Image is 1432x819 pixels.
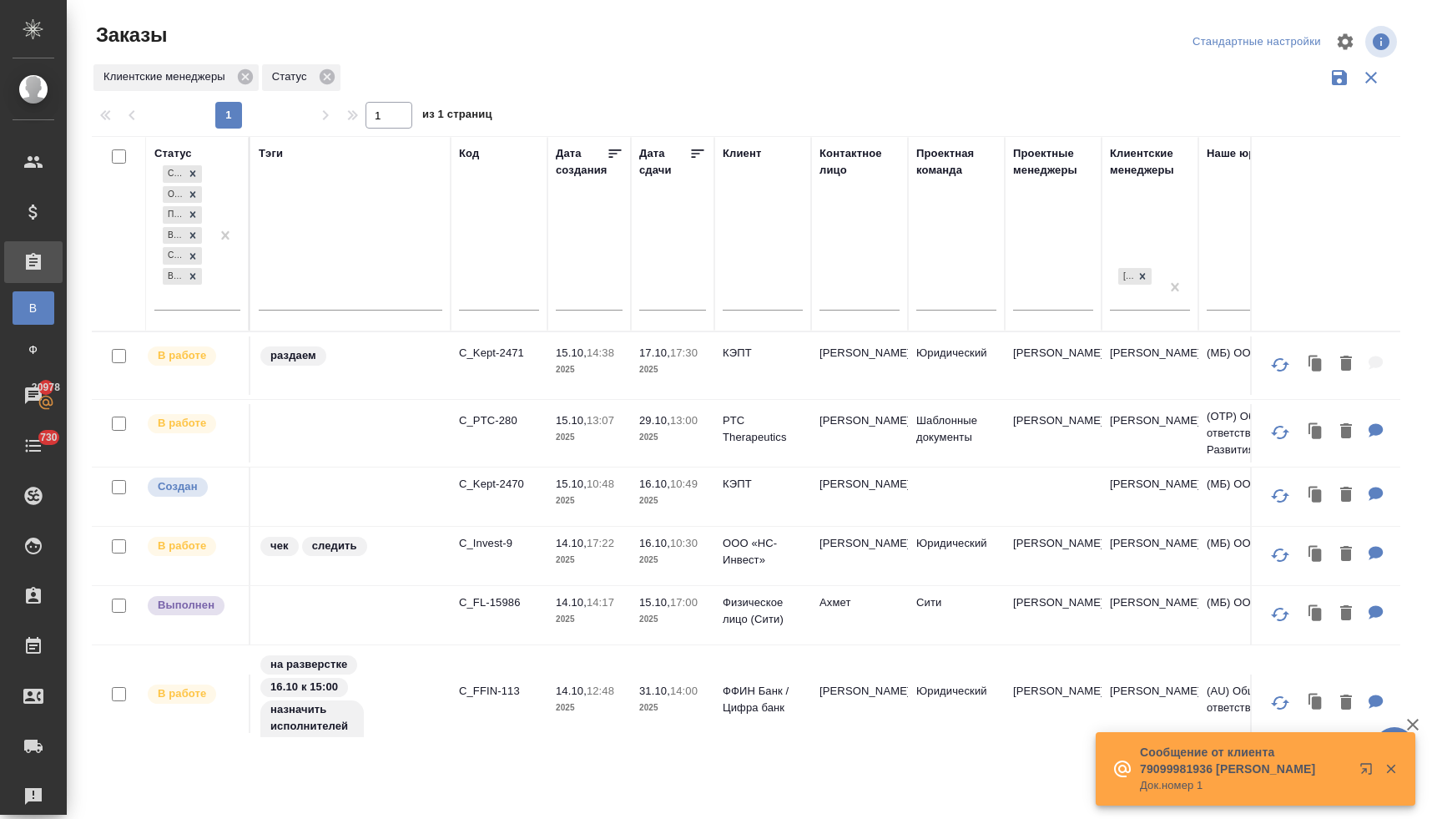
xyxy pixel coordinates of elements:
[1207,145,1289,162] div: Наше юр. лицо
[270,679,338,695] p: 16.10 к 15:00
[1102,336,1198,395] td: [PERSON_NAME]
[459,345,539,361] p: C_Kept-2471
[556,145,607,179] div: Дата создания
[1300,347,1332,382] button: Клонировать
[670,537,698,549] p: 10:30
[163,165,184,183] div: Создан
[556,346,587,359] p: 15.10,
[1005,527,1102,585] td: [PERSON_NAME]
[4,375,63,417] a: 20978
[723,412,803,446] p: PTC Therapeutics
[639,700,706,716] p: 2025
[908,527,1005,585] td: Юридический
[1110,145,1190,179] div: Клиентские менеджеры
[1198,527,1399,585] td: (МБ) ООО "Монблан"
[22,379,70,396] span: 20978
[1374,761,1408,776] button: Закрыть
[93,64,259,91] div: Клиентские менеджеры
[163,227,184,245] div: В работе
[1360,597,1392,631] button: Для КМ: 2нзп
[1102,468,1198,526] td: [PERSON_NAME]
[556,700,623,716] p: 2025
[1005,675,1102,733] td: [PERSON_NAME]
[1332,478,1360,513] button: Удалить
[1332,686,1360,720] button: Удалить
[1300,538,1332,572] button: Клонировать
[161,164,204,185] div: Создан, Ожидание предоплаты, Подтвержден, В работе, Сдан без статистики, Выполнен
[556,414,587,427] p: 15.10,
[1117,266,1153,287] div: Лямина Надежда
[1324,62,1355,94] button: Сохранить фильтры
[587,414,614,427] p: 13:07
[670,414,698,427] p: 13:00
[1102,404,1198,463] td: [PERSON_NAME]
[1198,586,1399,645] td: (МБ) ООО "Монблан"
[670,685,698,697] p: 14:00
[908,586,1005,645] td: Сити
[811,336,908,395] td: [PERSON_NAME]
[1102,527,1198,585] td: [PERSON_NAME]
[161,266,204,287] div: Создан, Ожидание предоплаты, Подтвержден, В работе, Сдан без статистики, Выполнен
[1332,415,1360,449] button: Удалить
[1332,347,1360,382] button: Удалить
[146,412,240,435] div: Выставляет ПМ после принятия заказа от КМа
[916,145,996,179] div: Проектная команда
[1013,145,1093,179] div: Проектные менеджеры
[1360,686,1392,720] button: Для КМ: подшиваем к нзк устав и изменения №1 уже переведены и лежат на Х, только скорректировать ...
[1140,744,1349,777] p: Сообщение от клиента 79099981936 [PERSON_NAME]
[158,538,206,554] p: В работе
[1300,686,1332,720] button: Клонировать
[158,597,214,614] p: Выполнен
[556,552,623,569] p: 2025
[556,478,587,490] p: 15.10,
[1198,675,1399,733] td: (AU) Общество с ограниченной ответственностью "АЛС"
[103,68,231,85] p: Клиентские менеджеры
[1260,683,1300,723] button: Обновить
[161,185,204,205] div: Создан, Ожидание предоплаты, Подтвержден, В работе, Сдан без статистики, Выполнен
[811,468,908,526] td: [PERSON_NAME]
[723,145,761,162] div: Клиент
[811,586,908,645] td: Ахмет
[1260,594,1300,634] button: Обновить
[1005,336,1102,395] td: [PERSON_NAME]
[723,476,803,493] p: КЭПТ
[1260,345,1300,385] button: Обновить
[811,675,908,733] td: [PERSON_NAME]
[587,596,614,609] p: 14:17
[161,245,204,266] div: Создан, Ожидание предоплаты, Подтвержден, В работе, Сдан без статистики, Выполнен
[1005,586,1102,645] td: [PERSON_NAME]
[158,347,206,364] p: В работе
[723,683,803,716] p: ФФИН Банк / Цифра банк
[158,478,198,495] p: Создан
[262,64,340,91] div: Статус
[459,535,539,552] p: C_Invest-9
[639,346,670,359] p: 17.10,
[811,527,908,585] td: [PERSON_NAME]
[146,476,240,498] div: Выставляется автоматически при создании заказа
[30,429,68,446] span: 730
[270,656,347,673] p: на разверстке
[639,414,670,427] p: 29.10,
[163,268,184,286] div: Выполнен
[587,685,614,697] p: 12:48
[670,478,698,490] p: 10:49
[1140,777,1349,794] p: Док.номер 1
[639,493,706,509] p: 2025
[639,537,670,549] p: 16.10,
[908,336,1005,395] td: Юридический
[670,596,698,609] p: 17:00
[1325,22,1365,62] span: Настроить таблицу
[556,361,623,378] p: 2025
[639,429,706,446] p: 2025
[161,205,204,225] div: Создан, Ожидание предоплаты, Подтвержден, В работе, Сдан без статистики, Выполнен
[272,68,313,85] p: Статус
[723,345,803,361] p: КЭПТ
[1102,586,1198,645] td: [PERSON_NAME]
[270,347,316,364] p: раздаем
[639,685,670,697] p: 31.10,
[587,478,614,490] p: 10:48
[312,538,357,554] p: следить
[161,225,204,246] div: Создан, Ожидание предоплаты, Подтвержден, В работе, Сдан без статистики, Выполнен
[1360,538,1392,572] button: Для КМ: отдать 50 руб +чек
[1118,268,1133,286] div: [PERSON_NAME]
